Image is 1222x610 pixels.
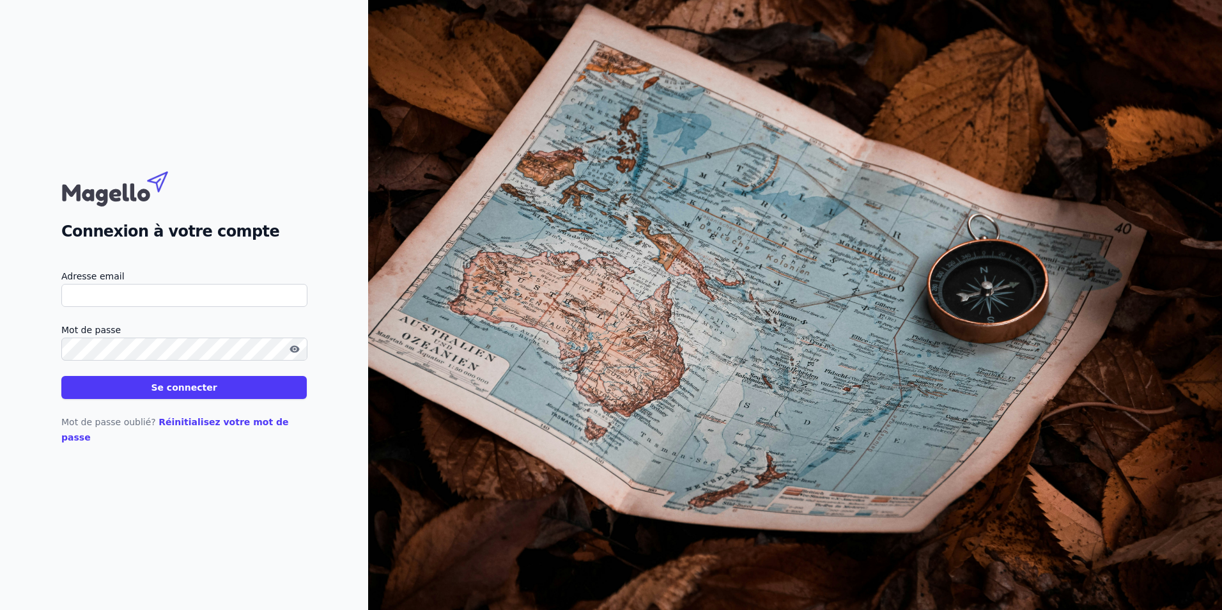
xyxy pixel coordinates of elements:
[61,417,289,442] a: Réinitialisez votre mot de passe
[61,322,307,338] label: Mot de passe
[61,165,196,210] img: Magello
[61,220,307,243] h2: Connexion à votre compte
[61,414,307,445] p: Mot de passe oublié?
[61,376,307,399] button: Se connecter
[61,269,307,284] label: Adresse email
